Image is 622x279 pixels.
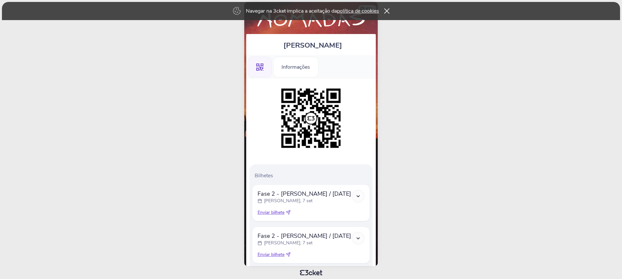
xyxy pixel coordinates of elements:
[258,190,351,198] span: Fase 2 - [PERSON_NAME] / [DATE]
[264,198,313,204] p: [PERSON_NAME], 7 set
[278,85,344,151] img: 053f5885156f45bfb15853e499e92354.png
[255,172,370,179] p: Bilhetes
[258,209,284,216] span: Enviar bilhete
[258,232,351,240] span: Fase 2 - [PERSON_NAME] / [DATE]
[337,7,379,15] a: política de cookies
[258,251,284,258] span: Enviar bilhete
[246,7,379,15] p: Navegar na 3cket implica a aceitação da
[264,240,313,246] p: [PERSON_NAME], 7 set
[283,41,342,50] span: [PERSON_NAME]
[273,63,318,70] a: Informações
[273,57,318,77] div: Informações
